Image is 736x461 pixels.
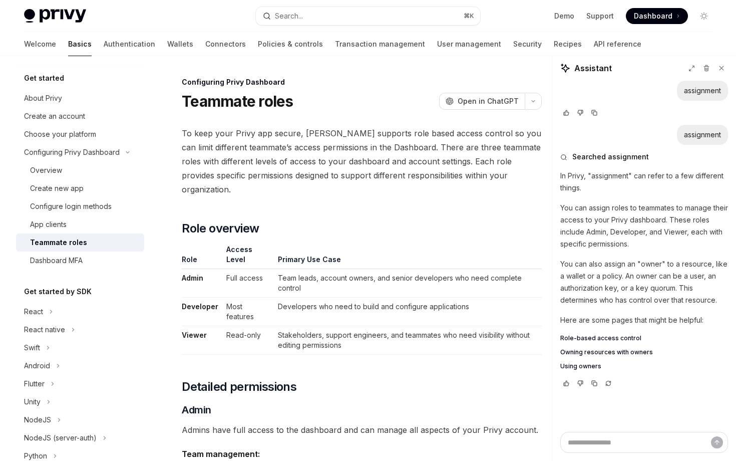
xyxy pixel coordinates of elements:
[554,11,574,21] a: Demo
[16,215,144,234] a: App clients
[572,152,649,162] span: Searched assignment
[437,32,501,56] a: User management
[24,360,50,372] div: Android
[205,32,246,56] a: Connectors
[24,146,120,158] div: Configuring Privy Dashboard
[182,423,542,437] span: Admins have full access to the dashboard and can manage all aspects of your Privy account.
[464,12,474,20] span: ⌘ K
[16,179,144,197] a: Create new app
[24,396,41,408] div: Unity
[560,202,728,250] p: You can assign roles to teammates to manage their access to your Privy dashboard. These roles inc...
[684,86,721,96] div: assignment
[24,306,43,318] div: React
[182,379,296,395] span: Detailed permissions
[24,342,40,354] div: Swift
[684,130,721,140] div: assignment
[16,234,144,252] a: Teammate roles
[182,245,222,269] th: Role
[182,220,259,237] span: Role overview
[182,302,218,311] strong: Developer
[16,197,144,215] a: Configure login methods
[30,200,112,212] div: Configure login methods
[222,298,273,326] td: Most features
[560,314,728,326] p: Here are some pages that might be helpful:
[182,331,207,339] strong: Viewer
[560,334,641,342] span: Role-based access control
[586,11,614,21] a: Support
[182,77,542,87] div: Configuring Privy Dashboard
[335,32,425,56] a: Transaction management
[274,298,542,326] td: Developers who need to build and configure applications
[182,403,211,417] span: Admin
[16,125,144,143] a: Choose your platform
[258,32,323,56] a: Policies & controls
[274,245,542,269] th: Primary Use Case
[30,255,83,267] div: Dashboard MFA
[16,89,144,107] a: About Privy
[275,10,303,22] div: Search...
[274,326,542,355] td: Stakeholders, support engineers, and teammates who need visibility without editing permissions
[711,436,723,448] button: Send message
[182,92,293,110] h1: Teammate roles
[24,128,96,140] div: Choose your platform
[560,348,728,356] a: Owning resources with owners
[24,286,92,298] h5: Get started by SDK
[24,9,86,23] img: light logo
[182,126,542,196] span: To keep your Privy app secure, [PERSON_NAME] supports role based access control so you can limit ...
[30,237,87,249] div: Teammate roles
[16,161,144,179] a: Overview
[24,324,65,336] div: React native
[222,269,273,298] td: Full access
[30,164,62,176] div: Overview
[222,245,273,269] th: Access Level
[30,182,84,194] div: Create new app
[104,32,155,56] a: Authentication
[634,11,672,21] span: Dashboard
[68,32,92,56] a: Basics
[560,170,728,194] p: In Privy, "assignment" can refer to a few different things.
[16,107,144,125] a: Create an account
[24,92,62,104] div: About Privy
[626,8,688,24] a: Dashboard
[560,362,728,370] a: Using owners
[24,432,97,444] div: NodeJS (server-auth)
[560,362,601,370] span: Using owners
[574,62,612,74] span: Assistant
[560,152,728,162] button: Searched assignment
[16,252,144,270] a: Dashboard MFA
[24,32,56,56] a: Welcome
[458,96,519,106] span: Open in ChatGPT
[24,414,51,426] div: NodeJS
[274,269,542,298] td: Team leads, account owners, and senior developers who need complete control
[560,348,653,356] span: Owning resources with owners
[167,32,193,56] a: Wallets
[560,334,728,342] a: Role-based access control
[24,72,64,84] h5: Get started
[439,93,525,110] button: Open in ChatGPT
[222,326,273,355] td: Read-only
[182,274,203,282] strong: Admin
[560,258,728,306] p: You can also assign an "owner" to a resource, like a wallet or a policy. An owner can be a user, ...
[513,32,542,56] a: Security
[554,32,582,56] a: Recipes
[24,378,45,390] div: Flutter
[696,8,712,24] button: Toggle dark mode
[256,7,480,25] button: Search...⌘K
[594,32,641,56] a: API reference
[30,218,67,231] div: App clients
[24,110,85,122] div: Create an account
